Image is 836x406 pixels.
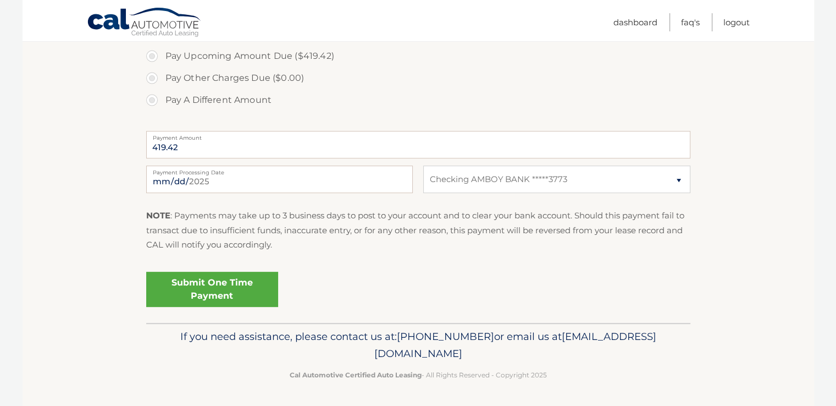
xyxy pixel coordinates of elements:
[613,13,657,31] a: Dashboard
[723,13,750,31] a: Logout
[290,371,422,379] strong: Cal Automotive Certified Auto Leasing
[146,210,170,221] strong: NOTE
[681,13,700,31] a: FAQ's
[153,328,683,363] p: If you need assistance, please contact us at: or email us at
[146,67,690,89] label: Pay Other Charges Due ($0.00)
[146,166,413,193] input: Payment Date
[146,209,690,252] p: : Payments may take up to 3 business days to post to your account and to clear your bank account....
[397,330,494,343] span: [PHONE_NUMBER]
[146,131,690,140] label: Payment Amount
[87,7,202,39] a: Cal Automotive
[153,369,683,381] p: - All Rights Reserved - Copyright 2025
[146,131,690,158] input: Payment Amount
[146,45,690,67] label: Pay Upcoming Amount Due ($419.42)
[146,272,278,307] a: Submit One Time Payment
[146,166,413,174] label: Payment Processing Date
[146,89,690,111] label: Pay A Different Amount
